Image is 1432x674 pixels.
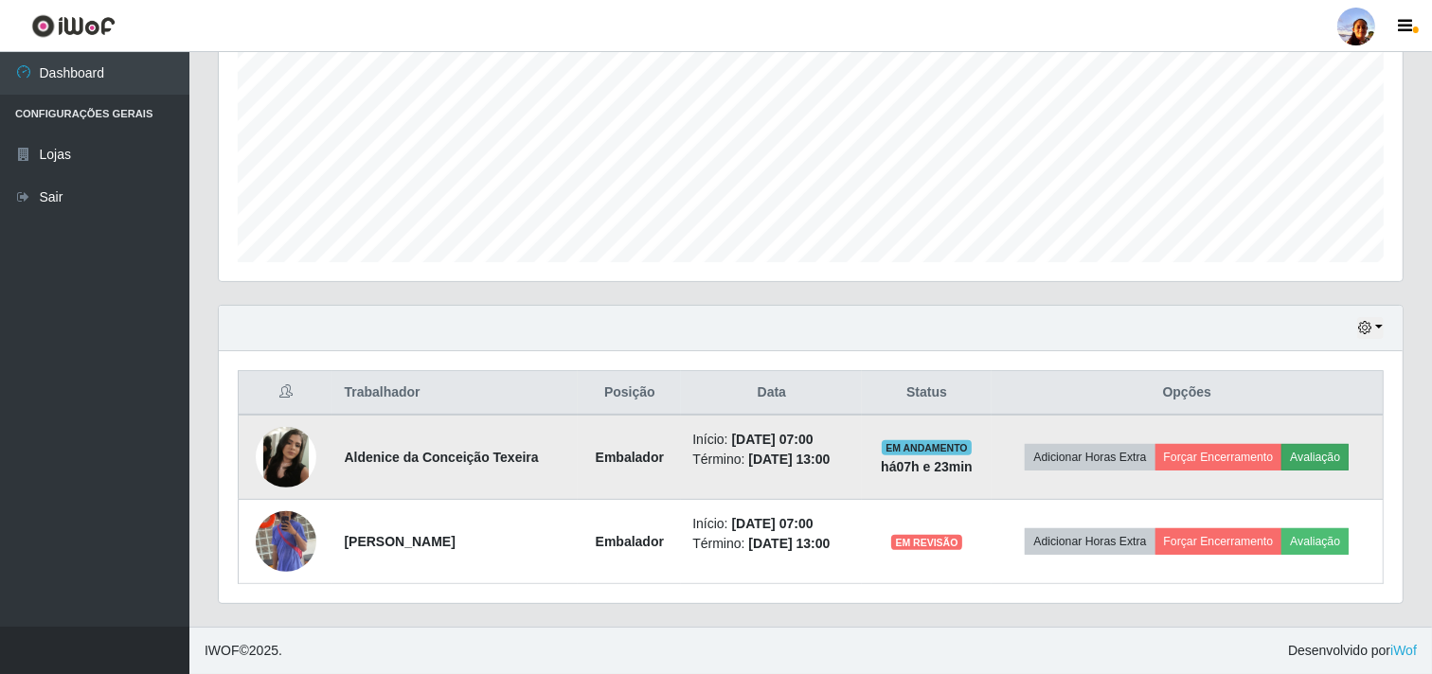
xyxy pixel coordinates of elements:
[862,371,991,416] th: Status
[1025,444,1155,470] button: Adicionar Horas Extra
[205,643,240,658] span: IWOF
[891,535,961,550] span: EM REVISÃO
[1155,444,1282,470] button: Forçar Encerramento
[992,371,1384,416] th: Opções
[732,432,814,447] time: [DATE] 07:00
[205,641,282,661] span: © 2025 .
[596,450,664,465] strong: Embalador
[344,450,538,465] strong: Aldenice da Conceição Texeira
[344,534,455,549] strong: [PERSON_NAME]
[692,430,850,450] li: Início:
[882,440,972,455] span: EM ANDAMENTO
[692,450,850,470] li: Término:
[692,534,850,554] li: Término:
[1281,528,1349,555] button: Avaliação
[692,514,850,534] li: Início:
[578,371,681,416] th: Posição
[681,371,862,416] th: Data
[881,459,973,474] strong: há 07 h e 23 min
[748,536,830,551] time: [DATE] 13:00
[1155,528,1282,555] button: Forçar Encerramento
[256,427,316,488] img: 1744494663000.jpeg
[1288,641,1417,661] span: Desenvolvido por
[31,14,116,38] img: CoreUI Logo
[596,534,664,549] strong: Embalador
[748,452,830,467] time: [DATE] 13:00
[732,516,814,531] time: [DATE] 07:00
[1281,444,1349,470] button: Avaliação
[1390,643,1417,658] a: iWof
[256,488,316,595] img: 1756137808513.jpeg
[1025,528,1155,555] button: Adicionar Horas Extra
[332,371,578,416] th: Trabalhador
